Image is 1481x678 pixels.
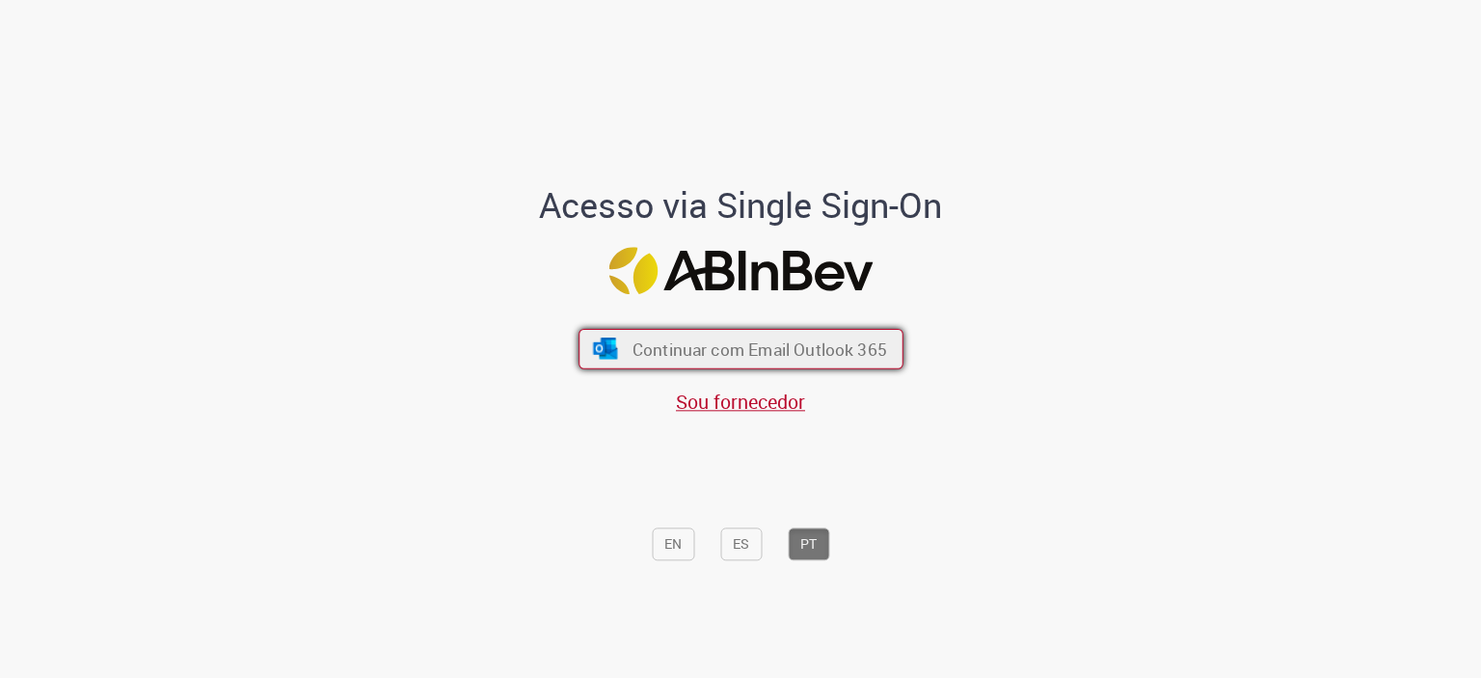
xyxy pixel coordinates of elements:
a: Sou fornecedor [676,389,805,415]
button: ES [720,529,762,561]
button: EN [652,529,694,561]
img: Logo ABInBev [608,248,873,295]
h1: Acesso via Single Sign-On [473,186,1009,225]
span: Continuar com Email Outlook 365 [632,338,886,360]
button: ícone Azure/Microsoft 360 Continuar com Email Outlook 365 [579,328,903,368]
img: ícone Azure/Microsoft 360 [591,338,619,359]
button: PT [788,529,829,561]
